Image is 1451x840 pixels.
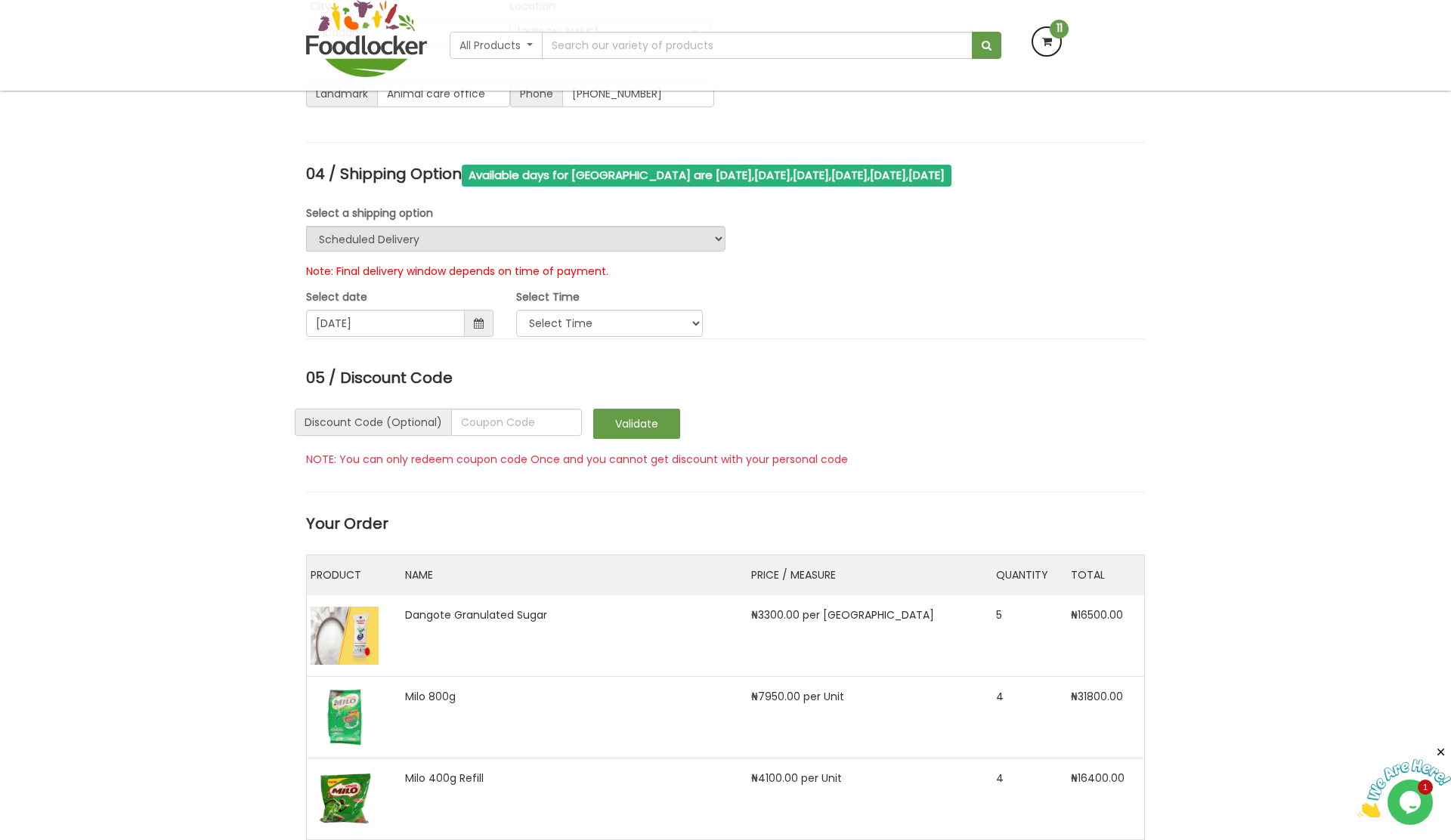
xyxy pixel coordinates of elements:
label: Select date [306,289,367,306]
label: Select a shipping option [306,205,433,222]
span: Landmark [306,80,377,107]
input: Coupon Code [451,409,582,436]
img: image product [311,770,379,828]
td: ₦7950.00 per Unit [747,676,992,758]
td: ₦4100.00 per Unit [747,758,992,839]
span: 11 [1050,20,1069,39]
button: Validate [593,409,680,439]
td: ₦16400.00 [1067,758,1145,839]
th: PRODUCT [307,555,401,595]
h4: 05 / Discount Code [306,369,714,386]
input: Search our variety of products [542,32,973,59]
img: image product [311,607,379,665]
button: All Products [450,32,543,59]
th: TOTAL [1067,555,1145,595]
th: PRICE / MEASURE [747,555,992,595]
p: NOTE: You can only redeem coupon code Once and you cannot get discount with your personal code [306,451,1145,468]
label: Select Time [516,289,580,306]
th: QUANTITY [992,555,1067,595]
td: ₦31800.00 [1067,676,1145,758]
p: Note: Final delivery window depends on time of payment. [306,263,1145,280]
iframe: chat widget [1357,746,1451,817]
td: 4 [992,758,1067,839]
h4: Your Order [306,515,1145,532]
span: Discount Code (Optional) [295,409,451,436]
img: image product [311,688,379,746]
input: Pick a day [306,310,465,337]
input: Nearest Landmark [377,80,510,107]
td: ₦3300.00 per [GEOGRAPHIC_DATA] [747,595,992,677]
span: Phone [510,80,562,107]
td: 5 [992,595,1067,677]
h4: 04 / Shipping Option [306,165,1145,182]
input: Phone [562,80,714,107]
th: NAME [401,555,747,595]
td: 4 [992,676,1067,758]
td: Dangote Granulated Sugar [401,595,747,677]
td: ₦16500.00 [1067,595,1145,677]
td: Milo 800g [401,676,747,758]
label: Available days for [GEOGRAPHIC_DATA] are [DATE],[DATE],[DATE],[DATE],[DATE],[DATE] [462,165,951,187]
td: Milo 400g Refill [401,758,747,839]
